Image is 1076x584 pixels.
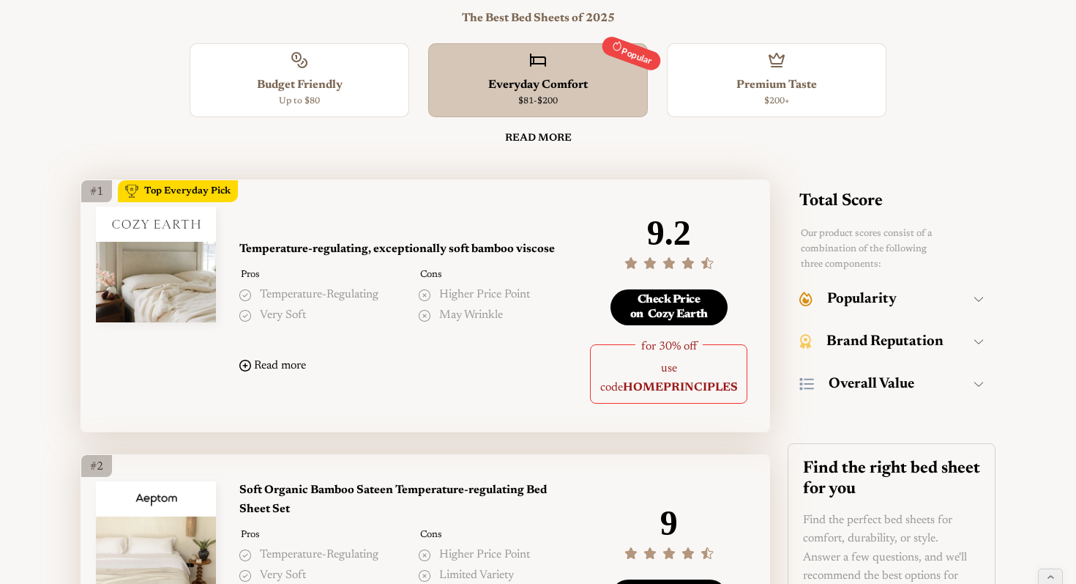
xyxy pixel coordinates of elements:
[419,310,430,322] img: Cons Icon
[826,333,944,350] h3: Brand Reputation
[419,268,583,281] h4: Cons
[419,528,583,542] h4: Cons
[660,504,678,543] div: 9
[799,281,984,317] button: Popularity
[81,455,112,477] div: #2
[803,459,980,499] h2: Find the right bed sheet for you
[419,570,430,582] img: Cons Icon
[239,310,251,322] img: Pros Icon
[799,323,984,360] button: Brand Reputation
[96,207,216,367] a: open lightbox
[439,306,503,325] p: May wrinkle
[239,570,251,582] img: Pros Icon
[439,286,530,305] p: Higher price point
[419,289,430,301] img: Cons Icon
[144,184,231,199] div: Top Everyday Pick
[630,308,643,320] div: on
[239,268,404,281] h4: Pros
[198,76,401,95] div: Budget Friendly
[260,286,378,305] p: Temperature-regulating
[610,289,728,326] a: Check PriceonCozy Earth
[829,375,914,393] h3: Overall Value
[635,338,703,357] div: for 30% off
[239,355,306,378] button: Read more
[81,180,112,202] div: #1
[260,546,378,565] p: Temperature-regulating
[239,550,251,561] img: Pros Icon
[239,481,583,519] h3: Soft Organic Bamboo Sateen Temperature-regulating Bed Sheet Set
[801,229,933,269] span: Our product scores consist of a combination of the following three components:
[827,290,897,308] h3: Popularity
[624,214,714,272] div: 9.2
[439,546,530,565] p: Higher price point
[239,528,404,542] h4: Pros
[436,76,640,95] div: Everyday Comfort
[81,12,995,26] h3: The Best Bed Sheets of 2025
[254,359,306,373] div: Read more
[239,289,251,301] img: Pros Icon
[624,504,714,562] div: 9
[648,308,708,320] div: Cozy Earth
[675,76,878,95] div: Premium Taste
[419,550,430,561] img: Cons Icon
[799,191,883,212] h2: Total Score
[198,95,401,108] div: Up to $80
[675,95,878,108] div: $200+
[436,95,640,108] div: $81-$200
[245,127,831,150] a: Read More
[799,366,984,402] button: Overall Value
[260,306,306,325] p: very soft
[647,214,691,253] div: 9.2
[638,292,700,308] div: Check Price
[239,240,583,259] h3: Temperature-regulating, exceptionally soft bamboo viscose
[599,34,663,73] div: Popular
